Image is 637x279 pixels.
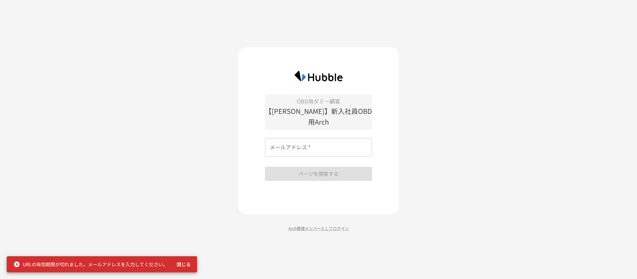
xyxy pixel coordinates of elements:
img: HzDRNkGCf7KYO4GfwKnzITak6oVsp5RHeZBEM1dQFiQ [288,67,349,85]
button: 閉じる [173,258,194,271]
p: Arch管理メンバーとしてログイン [238,225,399,231]
div: URLの有効期限が切れました。メールアドレスを入力してください。 [13,258,168,270]
p: OBD用ダミー顧客 [265,97,372,106]
p: 【[PERSON_NAME]】新入社員OBD用Arch [265,106,372,127]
